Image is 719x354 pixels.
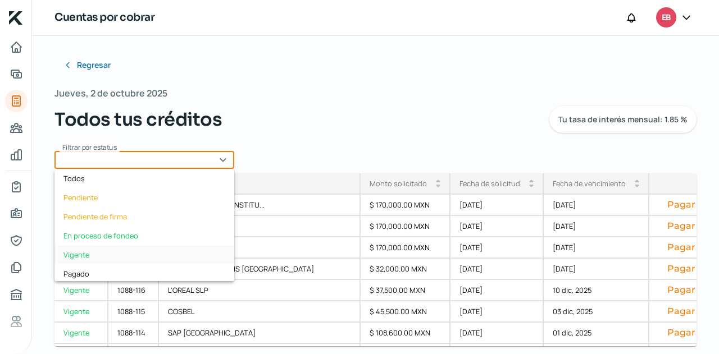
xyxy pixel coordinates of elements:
[450,216,544,237] div: [DATE]
[54,226,234,245] div: En proceso de fondeo
[544,323,649,344] div: 01 dic, 2025
[5,283,28,306] a: Buró de crédito
[54,54,120,76] button: Regresar
[5,176,28,198] a: Mi contrato
[658,327,704,338] button: Pagar
[544,301,649,323] div: 03 dic, 2025
[544,280,649,301] div: 10 dic, 2025
[5,36,28,58] a: Inicio
[361,216,450,237] div: $ 170,000.00 MXN
[54,169,234,188] div: Todos
[54,10,154,26] h1: Cuentas por cobrar
[54,301,108,323] a: Vigente
[159,216,361,237] div: CBRE
[544,259,649,280] div: [DATE]
[361,237,450,259] div: $ 170,000.00 MXN
[159,195,361,216] div: BANCO PLATA S.A., INSTITU...
[62,142,117,152] span: Filtrar por estatus
[436,183,440,188] i: arrow_drop_down
[658,263,704,274] button: Pagar
[5,63,28,85] a: Adelantar facturas
[544,195,649,216] div: [DATE]
[361,301,450,323] div: $ 45,500.00 MXN
[54,245,234,264] div: Vigente
[658,306,704,317] button: Pagar
[5,256,28,279] a: Documentos
[159,259,361,280] div: BLUETAB SOLUTIONS [GEOGRAPHIC_DATA]
[54,106,222,133] span: Todos tus créditos
[370,178,427,189] div: Monto solicitado
[450,237,544,259] div: [DATE]
[54,323,108,344] a: Vigente
[635,183,639,188] i: arrow_drop_down
[54,85,167,102] span: Jueves, 2 de octubre 2025
[361,195,450,216] div: $ 170,000.00 MXN
[529,183,534,188] i: arrow_drop_down
[553,178,626,189] div: Fecha de vencimiento
[450,323,544,344] div: [DATE]
[108,301,159,323] div: 1088-115
[361,280,450,301] div: $ 37,500.00 MXN
[159,280,361,301] div: L'OREAL SLP
[159,323,361,344] div: SAP [GEOGRAPHIC_DATA]
[658,220,704,232] button: Pagar
[450,280,544,301] div: [DATE]
[159,301,361,323] div: COSBEL
[658,199,704,210] button: Pagar
[5,310,28,333] a: Referencias
[658,284,704,296] button: Pagar
[77,61,111,69] span: Regresar
[544,216,649,237] div: [DATE]
[54,207,234,226] div: Pendiente de firma
[459,178,520,189] div: Fecha de solicitud
[662,11,671,25] span: EB
[108,280,159,301] div: 1088-116
[450,195,544,216] div: [DATE]
[361,323,450,344] div: $ 108,600.00 MXN
[159,237,361,259] div: CBRE
[5,144,28,166] a: Mis finanzas
[108,323,159,344] div: 1088-114
[544,237,649,259] div: [DATE]
[558,116,688,123] span: Tu tasa de interés mensual: 1.85 %
[54,280,108,301] a: Vigente
[658,242,704,253] button: Pagar
[361,259,450,280] div: $ 32,000.00 MXN
[54,188,234,207] div: Pendiente
[450,259,544,280] div: [DATE]
[5,203,28,225] a: Información general
[54,264,234,283] div: Pagado
[5,117,28,139] a: Pago a proveedores
[5,90,28,112] a: Tus créditos
[5,229,28,252] a: Representantes
[450,301,544,323] div: [DATE]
